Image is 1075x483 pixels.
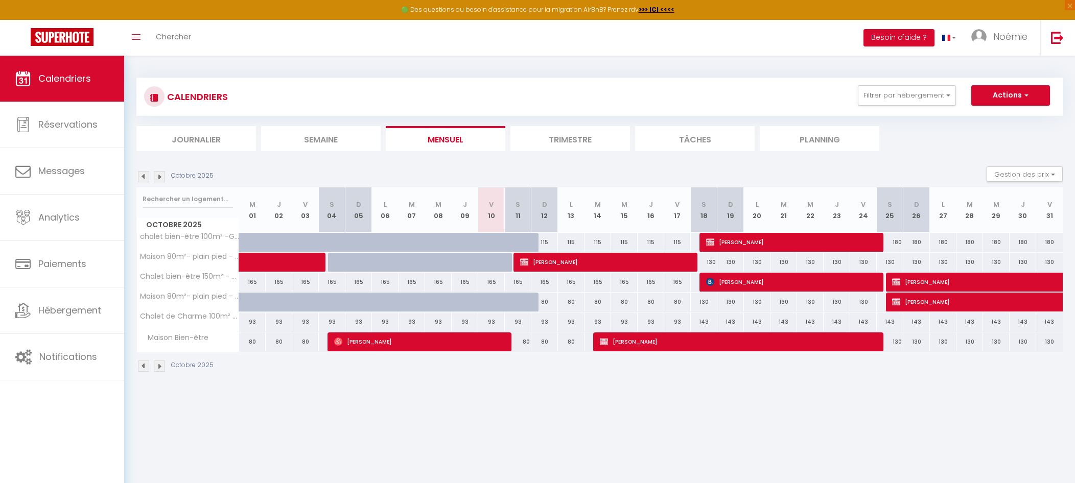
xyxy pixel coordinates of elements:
[239,312,266,331] div: 93
[993,30,1027,43] span: Noémie
[850,187,877,233] th: 24
[983,253,1010,272] div: 130
[744,293,770,311] div: 130
[706,272,874,292] span: [PERSON_NAME]
[942,200,945,209] abbr: L
[621,200,627,209] abbr: M
[691,253,717,272] div: 130
[956,253,983,272] div: 130
[239,187,266,233] th: 01
[691,293,717,311] div: 130
[1010,253,1036,272] div: 130
[983,312,1010,331] div: 143
[835,200,839,209] abbr: J
[595,200,601,209] abbr: M
[425,273,452,292] div: 165
[372,273,399,292] div: 165
[635,126,755,151] li: Tâches
[744,253,770,272] div: 130
[611,273,638,292] div: 165
[138,293,241,300] span: Maison 80m²- plain pied - Gîte N°1
[531,233,558,252] div: 115
[877,233,903,252] div: 180
[887,200,892,209] abbr: S
[744,187,770,233] th: 20
[930,187,956,233] th: 27
[797,312,824,331] div: 143
[143,190,233,208] input: Rechercher un logement...
[983,233,1010,252] div: 180
[956,187,983,233] th: 28
[138,253,241,260] span: Maison 80m²- plain pied - Gîte N°2
[148,20,199,56] a: Chercher
[558,187,585,233] th: 13
[797,293,824,311] div: 130
[1036,187,1063,233] th: 31
[1010,233,1036,252] div: 180
[505,187,531,233] th: 11
[1036,253,1063,272] div: 130
[664,233,691,252] div: 115
[330,200,334,209] abbr: S
[137,218,239,232] span: Octobre 2025
[717,253,744,272] div: 130
[435,200,441,209] abbr: M
[261,126,381,151] li: Semaine
[983,187,1010,233] th: 29
[824,253,850,272] div: 130
[542,200,547,209] abbr: D
[1010,187,1036,233] th: 30
[38,164,85,177] span: Messages
[38,118,98,131] span: Réservations
[138,312,241,320] span: Chalet de Charme 100m² - Lac de chalain
[239,273,266,292] div: 165
[266,273,292,292] div: 165
[770,187,797,233] th: 21
[664,312,691,331] div: 93
[930,312,956,331] div: 143
[585,293,611,311] div: 80
[638,312,664,331] div: 93
[877,332,903,351] div: 130
[138,233,241,240] span: chalet bien-être 100m² -Gîte les 4 saisons Chalain
[171,360,214,370] p: Octobre 2025
[638,273,664,292] div: 165
[292,312,319,331] div: 93
[425,187,452,233] th: 08
[930,233,956,252] div: 180
[558,332,585,351] div: 80
[516,200,520,209] abbr: S
[585,233,611,252] div: 115
[797,187,824,233] th: 22
[930,332,956,351] div: 130
[664,293,691,311] div: 80
[877,187,903,233] th: 25
[770,312,797,331] div: 143
[266,332,292,351] div: 80
[744,312,770,331] div: 143
[824,187,850,233] th: 23
[649,200,653,209] abbr: J
[585,273,611,292] div: 165
[664,273,691,292] div: 165
[277,200,281,209] abbr: J
[824,312,850,331] div: 143
[510,126,630,151] li: Trimestre
[292,273,319,292] div: 165
[386,126,505,151] li: Mensuel
[717,312,744,331] div: 143
[877,253,903,272] div: 130
[858,85,956,106] button: Filtrer par hébergement
[399,273,425,292] div: 165
[1010,332,1036,351] div: 130
[452,273,478,292] div: 165
[964,20,1040,56] a: ... Noémie
[505,273,531,292] div: 165
[489,200,494,209] abbr: V
[956,332,983,351] div: 130
[914,200,919,209] abbr: D
[520,252,688,272] span: [PERSON_NAME]
[558,273,585,292] div: 165
[38,72,91,85] span: Calendriers
[372,187,399,233] th: 06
